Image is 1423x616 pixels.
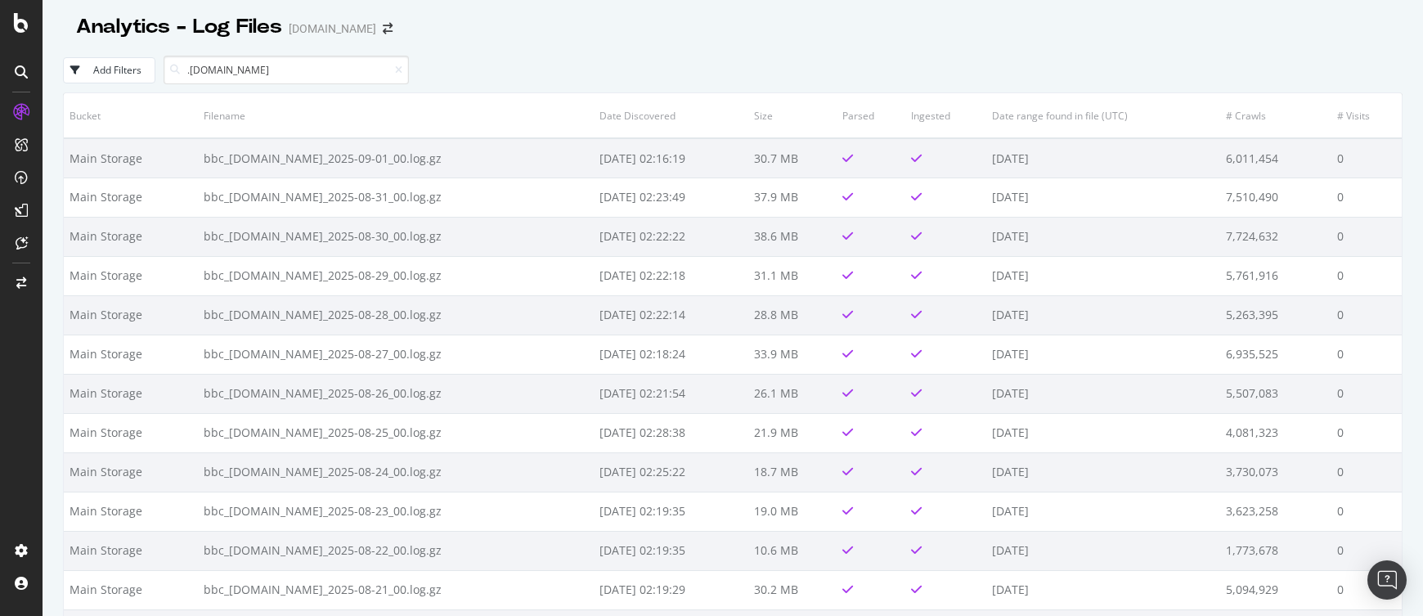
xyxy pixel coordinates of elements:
td: bbc_[DOMAIN_NAME]_2025-09-01_00.log.gz [198,138,594,178]
td: bbc_[DOMAIN_NAME]_2025-08-27_00.log.gz [198,335,594,374]
td: 5,263,395 [1220,295,1332,335]
td: 5,507,083 [1220,374,1332,413]
div: Add Filters [93,63,141,77]
td: 33.9 MB [748,335,837,374]
td: bbc_[DOMAIN_NAME]_2025-08-25_00.log.gz [198,413,594,452]
td: [DATE] 02:18:24 [594,335,748,374]
td: [DATE] [986,570,1220,609]
td: [DATE] 02:22:14 [594,295,748,335]
td: 0 [1331,452,1402,492]
td: bbc_[DOMAIN_NAME]_2025-08-24_00.log.gz [198,452,594,492]
td: bbc_[DOMAIN_NAME]_2025-08-30_00.log.gz [198,217,594,256]
td: [DATE] [986,256,1220,295]
td: 0 [1331,178,1402,217]
th: Date Discovered [594,93,748,138]
td: [DATE] 02:19:35 [594,492,748,531]
td: 30.2 MB [748,570,837,609]
td: 5,094,929 [1220,570,1332,609]
button: Add Filters [63,57,155,83]
td: 0 [1331,335,1402,374]
td: [DATE] 02:19:35 [594,531,748,570]
td: Main Storage [64,256,198,295]
td: 3,730,073 [1220,452,1332,492]
td: [DATE] 02:21:54 [594,374,748,413]
td: 10.6 MB [748,531,837,570]
td: 1,773,678 [1220,531,1332,570]
td: Main Storage [64,178,198,217]
td: 6,935,525 [1220,335,1332,374]
td: 37.9 MB [748,178,837,217]
td: Main Storage [64,531,198,570]
td: [DATE] 02:23:49 [594,178,748,217]
td: [DATE] 02:22:22 [594,217,748,256]
td: Main Storage [64,492,198,531]
td: 0 [1331,413,1402,452]
th: # Visits [1331,93,1402,138]
td: [DATE] 02:22:18 [594,256,748,295]
th: Date range found in file (UTC) [986,93,1220,138]
th: Size [748,93,837,138]
td: [DATE] [986,295,1220,335]
th: Bucket [64,93,198,138]
td: 5,761,916 [1220,256,1332,295]
td: 6,011,454 [1220,138,1332,178]
td: [DATE] [986,374,1220,413]
td: 0 [1331,256,1402,295]
td: bbc_[DOMAIN_NAME]_2025-08-21_00.log.gz [198,570,594,609]
td: 0 [1331,570,1402,609]
td: bbc_[DOMAIN_NAME]_2025-08-31_00.log.gz [198,178,594,217]
div: arrow-right-arrow-left [383,23,393,34]
td: Main Storage [64,217,198,256]
td: 3,623,258 [1220,492,1332,531]
td: 4,081,323 [1220,413,1332,452]
td: Main Storage [64,413,198,452]
td: 31.1 MB [748,256,837,295]
div: Open Intercom Messenger [1367,560,1407,600]
td: 30.7 MB [748,138,837,178]
td: [DATE] 02:25:22 [594,452,748,492]
td: 0 [1331,531,1402,570]
td: Main Storage [64,374,198,413]
td: [DATE] [986,492,1220,531]
th: Parsed [837,93,905,138]
td: Main Storage [64,138,198,178]
td: [DATE] 02:16:19 [594,138,748,178]
td: 7,724,632 [1220,217,1332,256]
td: 26.1 MB [748,374,837,413]
td: [DATE] [986,531,1220,570]
th: # Crawls [1220,93,1332,138]
td: [DATE] [986,138,1220,178]
th: Ingested [905,93,985,138]
td: 19.0 MB [748,492,837,531]
td: [DATE] [986,413,1220,452]
td: [DATE] 02:19:29 [594,570,748,609]
td: 0 [1331,492,1402,531]
td: 0 [1331,138,1402,178]
td: Main Storage [64,335,198,374]
td: Main Storage [64,570,198,609]
td: bbc_[DOMAIN_NAME]_2025-08-22_00.log.gz [198,531,594,570]
div: [DOMAIN_NAME] [289,20,376,37]
td: 21.9 MB [748,413,837,452]
div: Analytics - Log Files [76,13,282,41]
td: 28.8 MB [748,295,837,335]
td: 0 [1331,295,1402,335]
td: bbc_[DOMAIN_NAME]_2025-08-23_00.log.gz [198,492,594,531]
td: bbc_[DOMAIN_NAME]_2025-08-29_00.log.gz [198,256,594,295]
td: [DATE] [986,178,1220,217]
td: 0 [1331,217,1402,256]
td: 0 [1331,374,1402,413]
td: Main Storage [64,295,198,335]
td: [DATE] [986,335,1220,374]
td: Main Storage [64,452,198,492]
th: Filename [198,93,594,138]
td: [DATE] [986,452,1220,492]
td: bbc_[DOMAIN_NAME]_2025-08-28_00.log.gz [198,295,594,335]
td: [DATE] 02:28:38 [594,413,748,452]
td: 18.7 MB [748,452,837,492]
input: Search [164,56,409,84]
td: bbc_[DOMAIN_NAME]_2025-08-26_00.log.gz [198,374,594,413]
td: 7,510,490 [1220,178,1332,217]
td: 38.6 MB [748,217,837,256]
td: [DATE] [986,217,1220,256]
